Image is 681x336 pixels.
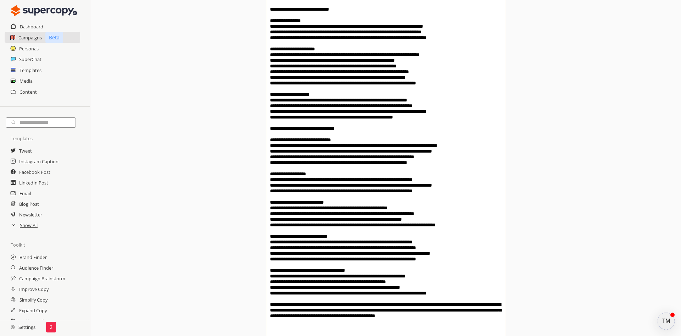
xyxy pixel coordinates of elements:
[20,65,41,76] a: Templates
[18,32,42,43] a: Campaigns
[658,313,675,330] button: atlas-launcher
[45,32,63,43] p: Beta
[19,167,50,177] a: Facebook Post
[19,43,39,54] a: Personas
[11,325,15,329] img: Close
[19,177,48,188] a: LinkedIn Post
[19,316,57,326] a: Audience Changer
[19,145,32,156] a: Tweet
[19,263,53,273] a: Audience Finder
[20,76,33,86] a: Media
[20,252,47,263] a: Brand Finder
[19,273,65,284] a: Campaign Brainstorm
[19,54,41,65] a: SuperChat
[19,209,42,220] a: Newsletter
[20,188,31,199] a: Email
[658,313,675,330] div: atlas-message-author-avatar
[19,284,49,294] a: Improve Copy
[20,87,37,97] a: Content
[11,4,77,18] img: Close
[19,199,39,209] a: Blog Post
[19,305,47,316] a: Expand Copy
[19,156,59,167] a: Instagram Caption
[20,21,43,32] a: Dashboard
[20,294,48,305] a: Simplify Copy
[50,324,52,330] p: 2
[20,220,38,231] a: Show All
